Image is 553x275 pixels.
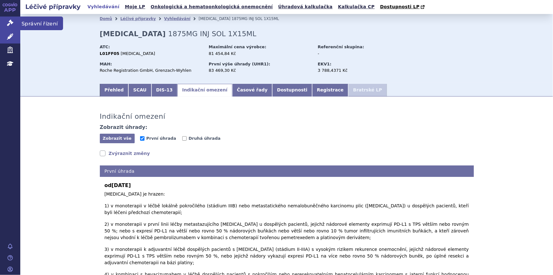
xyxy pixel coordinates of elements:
[100,51,119,56] strong: L01FF05
[318,62,331,66] strong: EKV1:
[86,3,121,11] a: Vyhledávání
[20,17,63,30] span: Správní řízení
[168,30,256,38] span: 1875MG INJ SOL 1X15ML
[121,51,155,56] span: [MEDICAL_DATA]
[318,68,389,73] div: 3 788,4371 Kč
[177,84,232,97] a: Indikační omezení
[100,62,112,66] strong: MAH:
[100,124,148,131] h4: Zobrazit úhrady:
[209,51,312,57] div: 81 454,84 Kč
[189,136,221,141] span: Druhá úhrada
[232,84,273,97] a: Časové řady
[151,84,177,97] a: DIS-13
[140,136,145,141] input: První úhrada
[209,44,267,49] strong: Maximální cena výrobce:
[164,17,190,21] a: Vyhledávání
[318,44,364,49] strong: Referenční skupina:
[123,3,147,11] a: Moje LP
[318,51,389,57] div: -
[378,3,428,11] a: Dostupnosti LP
[100,112,166,121] h3: Indikační omezení
[182,136,187,141] input: Druhá úhrada
[380,4,420,9] span: Dostupnosti LP
[100,165,474,177] h4: První úhrada
[112,182,131,188] span: [DATE]
[100,30,166,38] strong: [MEDICAL_DATA]
[20,2,86,11] h2: Léčivé přípravky
[336,3,377,11] a: Kalkulačka CP
[100,84,129,97] a: Přehled
[100,150,150,157] a: Zvýraznit změny
[100,68,203,73] div: Roche Registration GmbH, Grenzach-Wyhlen
[128,84,151,97] a: SCAU
[312,84,348,97] a: Registrace
[272,84,312,97] a: Dostupnosti
[103,136,132,141] span: Zobrazit vše
[100,134,135,143] button: Zobrazit vše
[209,68,312,73] div: 83 469,30 Kč
[199,17,230,21] span: [MEDICAL_DATA]
[100,17,112,21] a: Domů
[120,17,156,21] a: Léčivé přípravky
[232,17,279,21] span: 1875MG INJ SOL 1X15ML
[149,3,275,11] a: Onkologická a hematoonkologická onemocnění
[105,182,469,189] b: od
[100,44,110,49] strong: ATC:
[276,3,335,11] a: Úhradová kalkulačka
[146,136,176,141] span: První úhrada
[209,62,270,66] strong: První výše úhrady (UHR1):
